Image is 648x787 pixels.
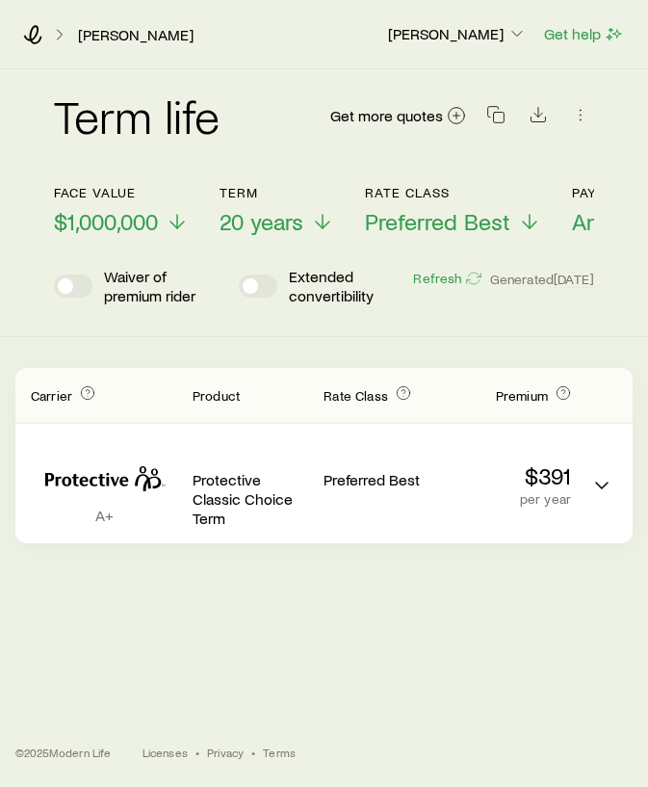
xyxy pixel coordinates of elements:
[330,108,443,123] span: Get more quotes
[251,745,255,760] span: •
[15,745,112,760] p: © 2025 Modern Life
[329,105,467,127] a: Get more quotes
[572,208,639,235] span: Annual
[193,470,308,528] p: Protective Classic Choice Term
[15,368,633,543] div: Term quotes
[455,462,571,489] p: $391
[31,506,177,525] p: A+
[388,24,527,43] p: [PERSON_NAME]
[365,208,510,235] span: Preferred Best
[195,745,199,760] span: •
[143,745,188,760] a: Licenses
[365,185,541,200] p: Rate Class
[455,491,571,507] p: per year
[220,185,334,236] button: Term20 years
[365,185,541,236] button: Rate ClassPreferred Best
[207,745,244,760] a: Privacy
[220,185,334,200] p: Term
[543,23,625,45] button: Get help
[104,267,216,305] p: Waiver of premium rider
[490,271,594,288] span: Generated
[412,270,481,288] button: Refresh
[77,26,194,44] a: [PERSON_NAME]
[324,470,439,489] p: Preferred Best
[554,271,594,288] span: [DATE]
[193,387,240,404] span: Product
[54,208,158,235] span: $1,000,000
[220,208,303,235] span: 20 years
[54,185,189,200] p: Face value
[387,23,528,46] button: [PERSON_NAME]
[289,267,397,305] p: Extended convertibility
[263,745,296,760] a: Terms
[31,387,72,404] span: Carrier
[324,387,388,404] span: Rate Class
[54,92,220,139] h2: Term life
[496,387,548,404] span: Premium
[54,185,189,236] button: Face value$1,000,000
[525,109,552,127] a: Download CSV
